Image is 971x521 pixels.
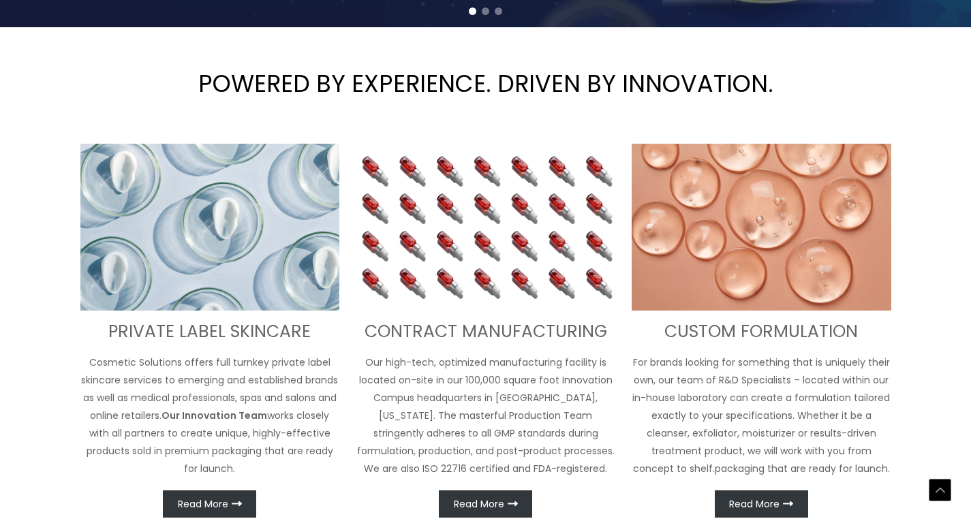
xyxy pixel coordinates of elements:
[80,321,340,343] h3: PRIVATE LABEL SKINCARE
[482,7,489,15] span: Go to slide 2
[356,321,615,343] h3: CONTRACT MANUFACTURING
[454,499,504,509] span: Read More
[178,499,228,509] span: Read More
[495,7,502,15] span: Go to slide 3
[80,144,340,311] img: turnkey private label skincare
[729,499,780,509] span: Read More
[715,490,808,518] a: Read More
[439,490,532,518] a: Read More
[632,321,891,343] h3: CUSTOM FORMULATION
[632,353,891,477] p: For brands looking for something that is uniquely their own, our team of R&D Specialists – locate...
[356,144,615,311] img: Contract Manufacturing
[80,353,340,477] p: Cosmetic Solutions offers full turnkey private label skincare services to emerging and establishe...
[469,7,476,15] span: Go to slide 1
[356,353,615,477] p: Our high-tech, optimized manufacturing facility is located on-site in our 100,000 square foot Inn...
[161,409,267,422] strong: Our Innovation Team
[163,490,256,518] a: Read More
[632,144,891,311] img: Custom Formulation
